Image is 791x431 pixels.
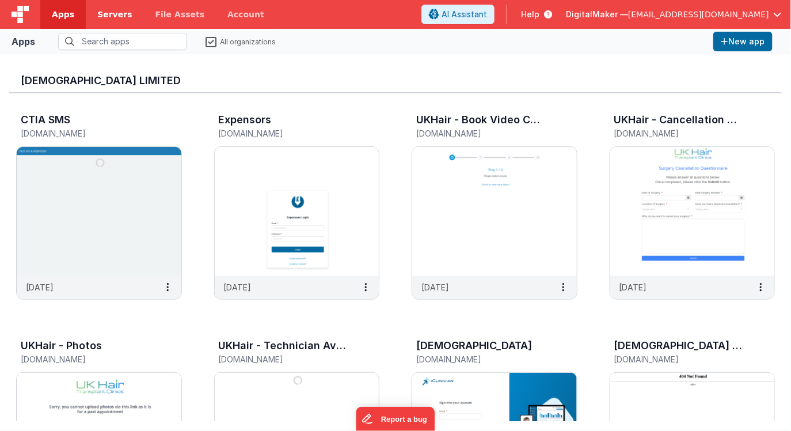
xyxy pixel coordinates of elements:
p: [DATE] [26,281,54,293]
h5: [DOMAIN_NAME] [219,355,351,364]
div: Apps [12,35,35,48]
h3: UKHair - Technician Availability [219,340,348,351]
iframe: Marker.io feedback button [356,407,435,431]
label: All organizations [206,36,276,47]
h5: [DOMAIN_NAME] [21,355,153,364]
button: DigitalMaker — [EMAIL_ADDRESS][DOMAIN_NAME] [566,9,782,20]
h5: [DOMAIN_NAME] [21,129,153,138]
button: AI Assistant [421,5,495,24]
p: [DATE] [224,281,252,293]
h5: [DOMAIN_NAME] [416,355,549,364]
h5: [DOMAIN_NAME] [416,129,549,138]
h3: UKHair - Photos [21,340,102,351]
h5: [DOMAIN_NAME] [614,129,747,138]
span: DigitalMaker — [566,9,628,20]
span: [EMAIL_ADDRESS][DOMAIN_NAME] [628,9,769,20]
h3: UKHair - Cancellation Request [614,114,743,126]
p: [DATE] [421,281,449,293]
h3: UKHair - Book Video Consultation [416,114,545,126]
h3: CTIA SMS [21,114,70,126]
h5: [DOMAIN_NAME] [614,355,747,364]
p: [DATE] [619,281,647,293]
input: Search apps [58,33,187,50]
h3: [DEMOGRAPHIC_DATA] Limited [21,75,770,86]
h5: [DOMAIN_NAME] [219,129,351,138]
span: Help [521,9,539,20]
button: New app [713,32,773,51]
span: AI Assistant [442,9,487,20]
h3: Expensors [219,114,272,126]
span: File Assets [155,9,205,20]
h3: [DEMOGRAPHIC_DATA] - Online Bookings [614,340,743,351]
span: Apps [52,9,74,20]
span: Servers [97,9,132,20]
h3: [DEMOGRAPHIC_DATA] [416,340,532,351]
